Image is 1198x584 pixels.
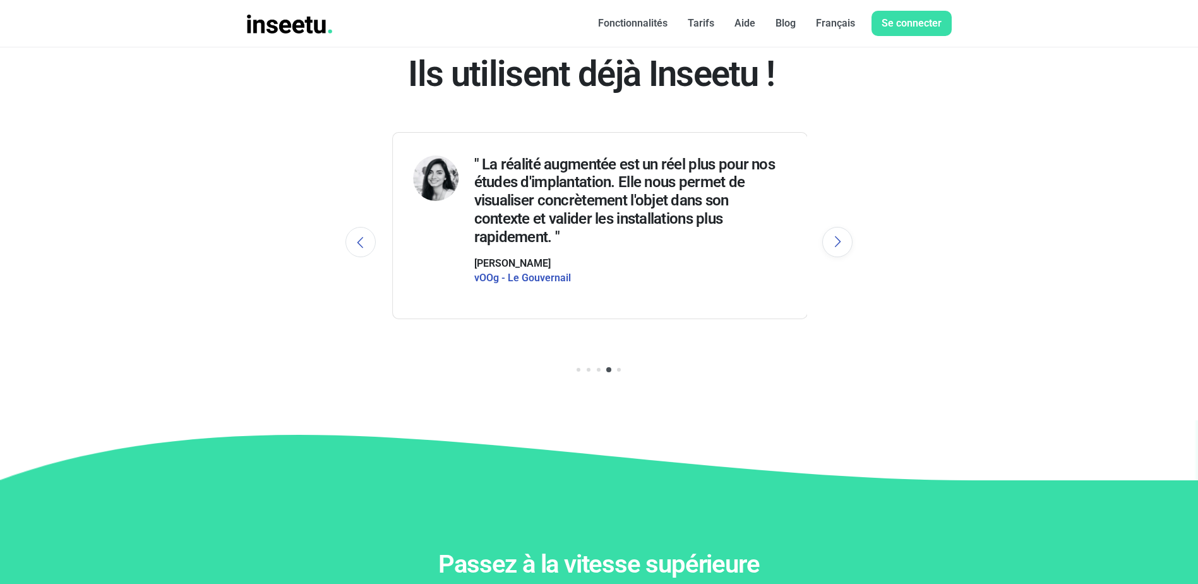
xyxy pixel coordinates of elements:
font: Fonctionnalités [598,17,668,29]
font: Blog [776,17,796,29]
li: Page dot 3 [597,368,601,372]
a: Blog [765,11,806,36]
font: Se connecter [882,17,942,29]
li: Page dot 5 [617,368,621,372]
font: Tarifs [688,17,714,29]
h4: " La réalité augmentée est un réel plus pour nos études d'implantation. Elle nous permet de visua... [474,155,788,246]
img: INSEETU [247,15,333,33]
font: Aide [734,17,755,29]
h6: [PERSON_NAME] [474,257,788,271]
li: Page dot 4 [606,367,611,372]
li: Page dot 1 [577,368,580,372]
a: vOOg - Le Gouvernail [474,272,571,284]
li: Page dot 2 [587,368,590,372]
button: Next [822,227,853,257]
a: Fonctionnalités [588,11,678,36]
a: Français [806,11,865,36]
a: Aide [724,11,765,36]
a: Tarifs [678,11,724,36]
button: Previous [345,227,376,257]
h2: Ils utilisent déjà Inseetu ! [390,55,792,94]
a: Se connecter [872,11,952,36]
